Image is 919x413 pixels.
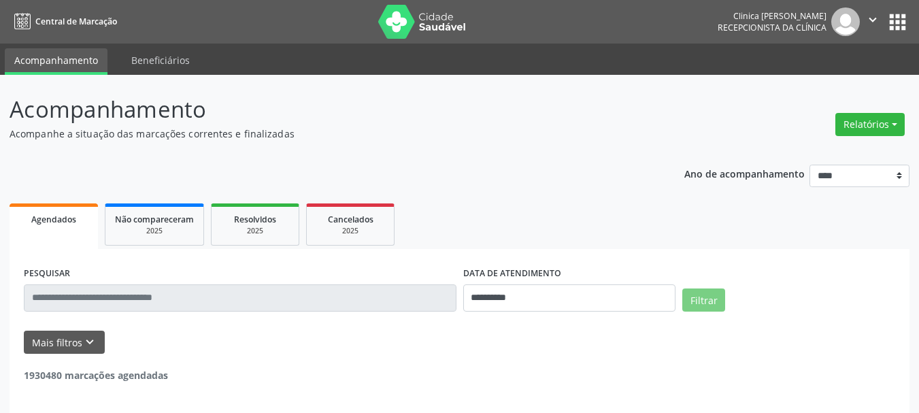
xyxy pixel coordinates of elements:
button: Relatórios [835,113,905,136]
i: keyboard_arrow_down [82,335,97,350]
label: DATA DE ATENDIMENTO [463,263,561,284]
a: Central de Marcação [10,10,117,33]
a: Acompanhamento [5,48,107,75]
button: apps [886,10,909,34]
span: Não compareceram [115,214,194,225]
p: Acompanhamento [10,93,639,127]
span: Central de Marcação [35,16,117,27]
p: Acompanhe a situação das marcações correntes e finalizadas [10,127,639,141]
span: Resolvidos [234,214,276,225]
button: Filtrar [682,288,725,312]
button:  [860,7,886,36]
button: Mais filtroskeyboard_arrow_down [24,331,105,354]
div: 2025 [316,226,384,236]
span: Cancelados [328,214,373,225]
div: Clinica [PERSON_NAME] [718,10,826,22]
i:  [865,12,880,27]
div: 2025 [115,226,194,236]
img: img [831,7,860,36]
p: Ano de acompanhamento [684,165,805,182]
label: PESQUISAR [24,263,70,284]
span: Recepcionista da clínica [718,22,826,33]
a: Beneficiários [122,48,199,72]
div: 2025 [221,226,289,236]
strong: 1930480 marcações agendadas [24,369,168,382]
span: Agendados [31,214,76,225]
